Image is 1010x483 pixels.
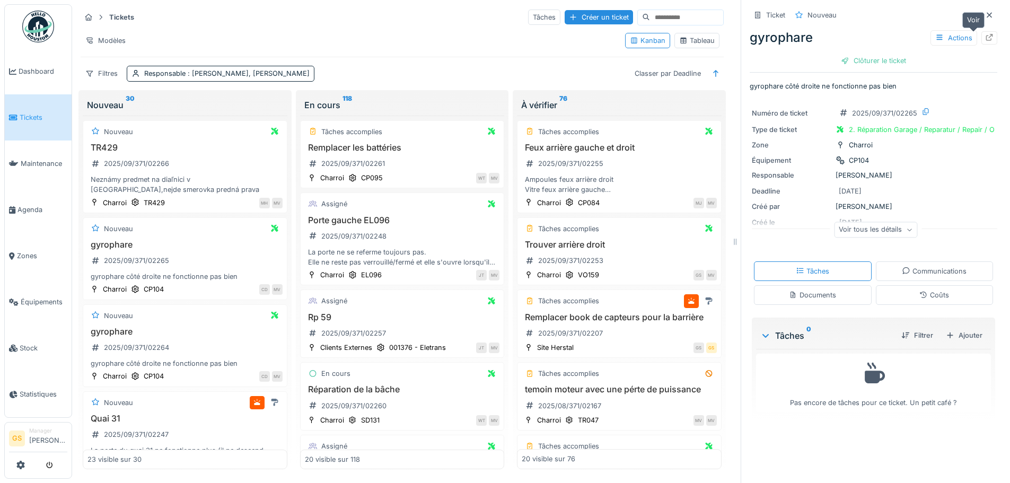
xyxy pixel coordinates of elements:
div: Nouveau [104,127,133,137]
div: CD [259,284,270,295]
div: 23 visible sur 30 [87,454,142,464]
div: MV [693,415,704,426]
div: 2025/09/371/02261 [321,159,385,169]
div: MV [272,371,283,382]
div: Site Herstal [537,343,574,353]
div: Ampoules feux arrière droit Vitre feux arrière gauche Plaque de gabarit arrière droite dessouder [522,174,717,195]
div: 2025/09/371/02265 [104,256,169,266]
div: Charroi [537,270,561,280]
div: CP084 [578,198,600,208]
div: CP104 [849,155,869,165]
div: Nouveau [104,311,133,321]
div: Tâches accomplies [538,127,599,137]
div: Charroi [849,140,873,150]
div: MV [272,198,283,208]
sup: 0 [806,329,811,342]
div: 2025/09/371/02265 [852,108,917,118]
div: Charroi [103,198,127,208]
div: Charroi [103,371,127,381]
div: JT [476,270,487,280]
div: Charroi [320,173,344,183]
a: Équipements [5,279,72,325]
div: Responsable [144,68,310,78]
div: 2025/09/371/02207 [538,328,603,338]
div: 2025/08/371/02167 [538,401,601,411]
div: Coûts [919,290,949,300]
div: Tâches [528,10,560,25]
div: MV [706,270,717,280]
div: SD131 [361,415,380,425]
div: 2025/09/371/02266 [104,159,169,169]
div: Tâches accomplies [538,224,599,234]
div: Communications [902,266,967,276]
sup: 30 [126,99,135,111]
p: gyrophare côté droite ne fonctionne pas bien [750,81,997,91]
div: [PERSON_NAME] [752,201,995,212]
div: CP104 [144,284,164,294]
div: Assigné [321,441,347,451]
div: La porte du quai 31 ne fonctionne plus (il ne descend plus) Pouvez-vous faire le nécessaire assez... [87,445,283,466]
div: En cours [321,368,350,379]
div: Clôturer le ticket [837,54,910,68]
h3: Feux arrière gauche et droit [522,143,717,153]
div: MV [706,198,717,208]
div: Manager [29,427,67,435]
div: GS [693,343,704,353]
div: Kanban [630,36,665,46]
h3: Porte gauche EL096 [305,215,500,225]
h3: gyrophare [87,327,283,337]
div: MV [706,415,717,426]
span: Équipements [21,297,67,307]
div: À vérifier [521,99,717,111]
h3: Remplacer book de capteurs pour la barrière [522,312,717,322]
a: GS Manager[PERSON_NAME] [9,427,67,452]
span: Tickets [20,112,67,122]
strong: Tickets [105,12,138,22]
div: Pas encore de tâches pour ce ticket. Un petit café ? [763,358,984,408]
div: Nouveau [104,398,133,408]
div: Ajouter [942,328,987,343]
div: Charroi [537,198,561,208]
div: Tâches [760,329,893,342]
div: CP104 [144,371,164,381]
img: Badge_color-CXgf-gQk.svg [22,11,54,42]
div: En cours [304,99,500,111]
div: CD [259,371,270,382]
div: MJ [693,198,704,208]
div: MV [272,284,283,295]
a: Agenda [5,187,72,233]
div: gyrophare côté droite ne fonctionne pas bien [87,271,283,282]
h3: TR429 [87,143,283,153]
div: Tâches accomplies [538,368,599,379]
div: Charroi [103,284,127,294]
div: Créé par [752,201,831,212]
div: gyrophare [750,28,997,47]
div: Tâches accomplies [538,441,599,451]
div: MH [259,198,270,208]
span: Zones [17,251,67,261]
div: 2025/09/371/02257 [321,328,386,338]
div: Voir [962,12,985,28]
div: Neznámy predmet na diaľnici v [GEOGRAPHIC_DATA],nejde smerovka predná prava [87,174,283,195]
div: Documents [789,290,836,300]
h3: Quai 31 [87,414,283,424]
a: Tickets [5,94,72,140]
div: TR047 [578,415,599,425]
div: GS [693,270,704,280]
span: Dashboard [19,66,67,76]
div: 20 visible sur 76 [522,454,575,464]
div: MV [489,270,499,280]
div: Nouveau [807,10,837,20]
div: gyrophare côté droite ne fonctionne pas bien [87,358,283,368]
div: Filtres [81,66,122,81]
div: Numéro de ticket [752,108,831,118]
h3: Réparation de la bâche [305,384,500,394]
a: Stock [5,325,72,371]
div: Tâches accomplies [538,296,599,306]
li: [PERSON_NAME] [29,427,67,450]
div: 2025/09/371/02255 [538,159,603,169]
div: 2025/09/371/02253 [538,256,603,266]
div: 2025/09/371/02260 [321,401,387,411]
div: WT [476,173,487,183]
div: Créer un ticket [565,10,633,24]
